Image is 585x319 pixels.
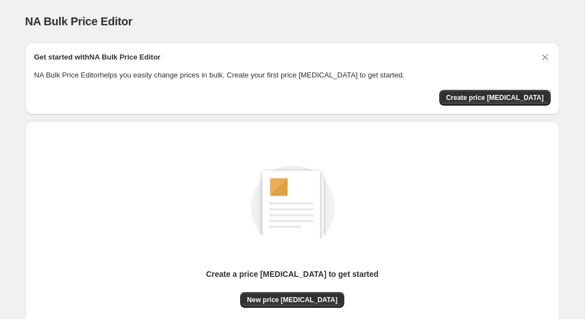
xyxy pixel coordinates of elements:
[539,52,551,63] button: Dismiss card
[34,70,551,81] p: NA Bulk Price Editor helps you easily change prices in bulk. Create your first price [MEDICAL_DAT...
[25,15,133,28] span: NA Bulk Price Editor
[34,52,161,63] h2: Get started with NA Bulk Price Editor
[240,292,344,308] button: New price [MEDICAL_DATA]
[439,90,551,106] button: Create price change job
[247,295,337,304] span: New price [MEDICAL_DATA]
[446,93,544,102] span: Create price [MEDICAL_DATA]
[206,268,379,280] p: Create a price [MEDICAL_DATA] to get started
